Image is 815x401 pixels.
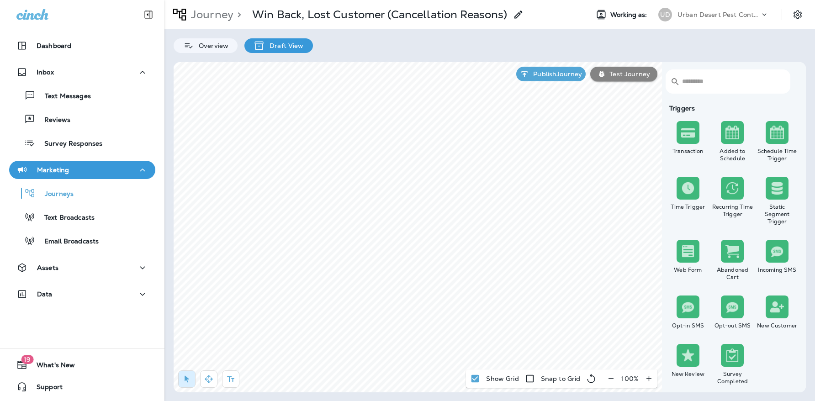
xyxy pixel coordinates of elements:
[35,140,102,148] p: Survey Responses
[9,63,155,81] button: Inbox
[35,237,99,246] p: Email Broadcasts
[9,259,155,277] button: Assets
[36,190,74,199] p: Journeys
[21,355,33,364] span: 19
[233,8,241,21] p: >
[9,184,155,203] button: Journeys
[610,11,649,19] span: Working as:
[35,116,70,125] p: Reviews
[590,67,657,81] button: Test Journey
[757,266,798,274] div: Incoming SMS
[667,370,709,378] div: New Review
[712,266,753,281] div: Abandoned Cart
[9,285,155,303] button: Data
[541,375,581,382] p: Snap to Grid
[265,42,303,49] p: Draft View
[666,105,799,112] div: Triggers
[9,231,155,250] button: Email Broadcasts
[789,6,806,23] button: Settings
[712,322,753,329] div: Opt-out SMS
[9,37,155,55] button: Dashboard
[516,67,586,81] button: PublishJourney
[667,266,709,274] div: Web Form
[606,70,650,78] p: Test Journey
[529,70,582,78] p: Publish Journey
[37,290,53,298] p: Data
[757,203,798,225] div: Static Segment Trigger
[9,378,155,396] button: Support
[757,148,798,162] div: Schedule Time Trigger
[667,203,709,211] div: Time Trigger
[187,8,233,21] p: Journey
[757,322,798,329] div: New Customer
[252,8,507,21] p: Win Back, Lost Customer (Cancellation Reasons)
[9,356,155,374] button: 19What's New
[27,361,75,372] span: What's New
[658,8,672,21] div: UD
[35,214,95,222] p: Text Broadcasts
[37,264,58,271] p: Assets
[136,5,161,24] button: Collapse Sidebar
[621,375,639,382] p: 100 %
[9,110,155,129] button: Reviews
[712,370,753,385] div: Survey Completed
[486,375,519,382] p: Show Grid
[194,42,228,49] p: Overview
[677,11,760,18] p: Urban Desert Pest Control
[9,133,155,153] button: Survey Responses
[27,383,63,394] span: Support
[9,161,155,179] button: Marketing
[667,148,709,155] div: Transaction
[712,148,753,162] div: Added to Schedule
[9,207,155,227] button: Text Broadcasts
[37,166,69,174] p: Marketing
[37,69,54,76] p: Inbox
[712,203,753,218] div: Recurring Time Trigger
[9,86,155,105] button: Text Messages
[37,42,71,49] p: Dashboard
[36,92,91,101] p: Text Messages
[667,322,709,329] div: Opt-in SMS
